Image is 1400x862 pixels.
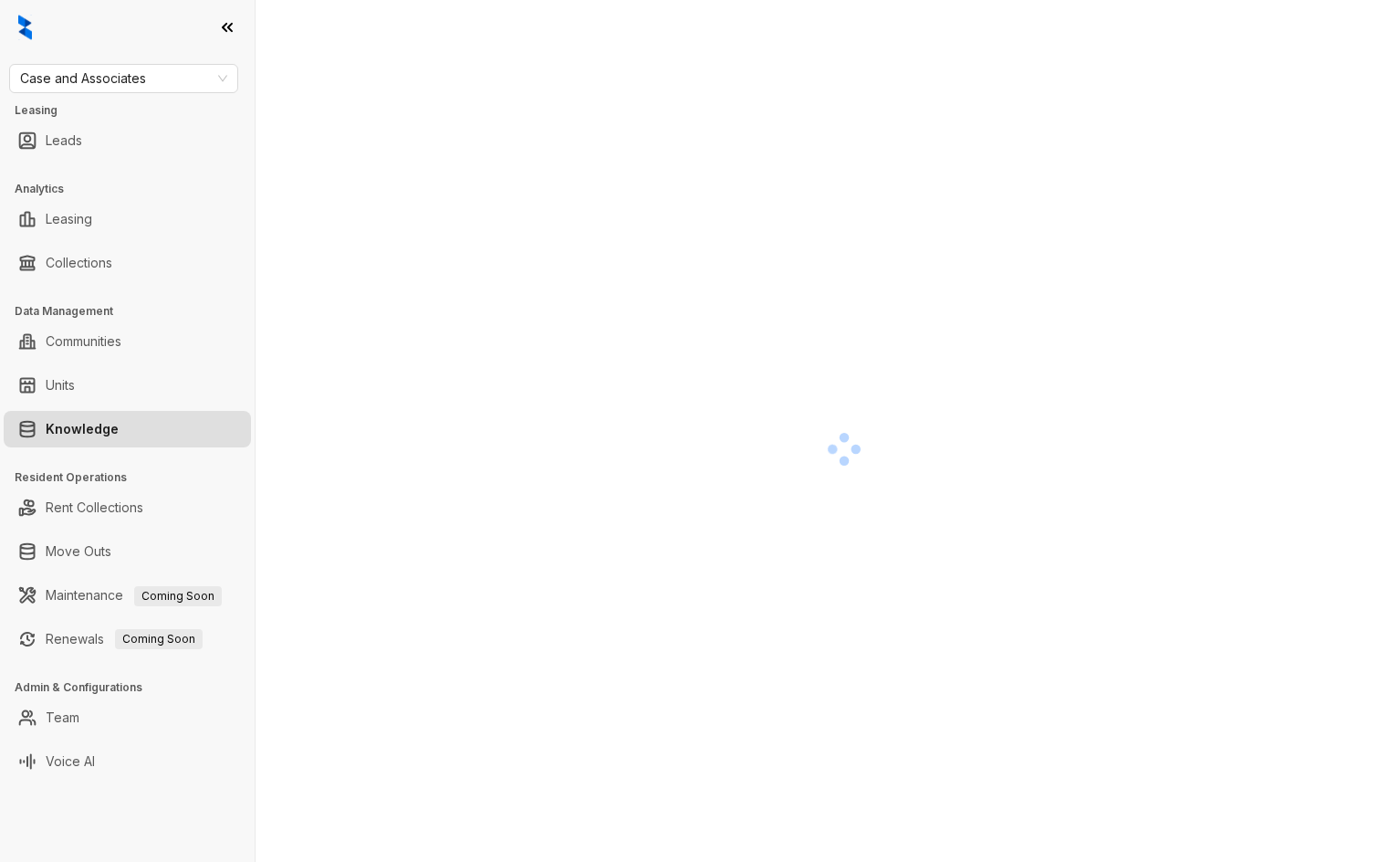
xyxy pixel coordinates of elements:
[4,489,251,526] li: Rent Collections
[20,65,227,92] span: Case and Associates
[46,122,82,159] a: Leads
[46,245,112,281] a: Collections
[4,245,251,281] li: Collections
[15,679,255,696] h3: Admin & Configurations
[46,367,75,404] a: Units
[18,15,32,40] img: logo
[46,743,95,780] a: Voice AI
[4,323,251,360] li: Communities
[115,629,203,649] span: Coming Soon
[46,699,79,736] a: Team
[4,699,251,736] li: Team
[4,533,251,570] li: Move Outs
[46,533,111,570] a: Move Outs
[4,201,251,237] li: Leasing
[4,577,251,614] li: Maintenance
[4,367,251,404] li: Units
[46,411,119,447] a: Knowledge
[4,122,251,159] li: Leads
[134,586,222,606] span: Coming Soon
[4,411,251,447] li: Knowledge
[4,743,251,780] li: Voice AI
[15,469,255,486] h3: Resident Operations
[46,621,203,657] a: RenewalsComing Soon
[4,621,251,657] li: Renewals
[46,201,92,237] a: Leasing
[15,181,255,197] h3: Analytics
[46,323,121,360] a: Communities
[15,303,255,320] h3: Data Management
[15,102,255,119] h3: Leasing
[46,489,143,526] a: Rent Collections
